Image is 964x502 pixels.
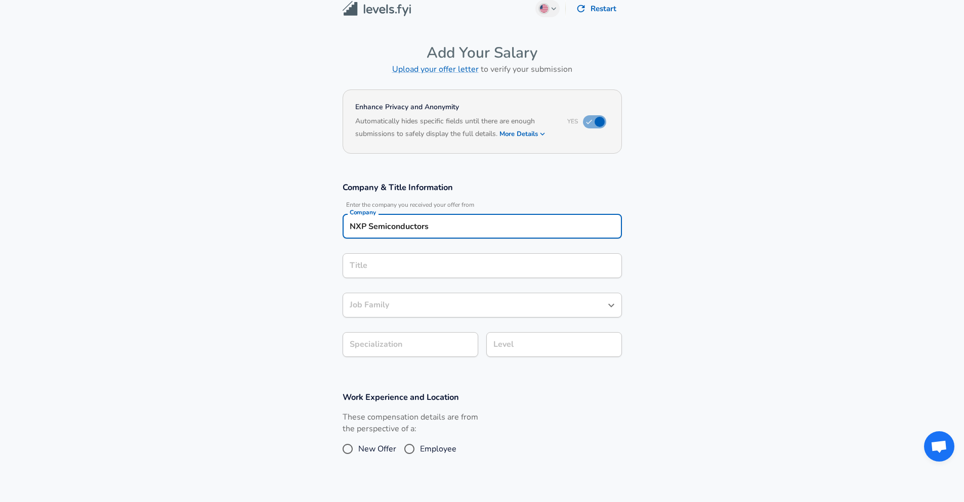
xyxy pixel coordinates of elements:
[347,258,617,273] input: Software Engineer
[392,64,479,75] a: Upload your offer letter
[347,218,617,234] input: Google
[343,1,411,17] img: Levels.fyi
[343,332,478,357] input: Specialization
[420,443,456,455] span: Employee
[343,412,478,435] label: These compensation details are from the perspective of a:
[499,127,546,141] button: More Details
[924,431,954,462] div: Open chat
[343,62,622,76] h6: to verify your submission
[355,102,555,112] h4: Enhance Privacy and Anonymity
[343,43,622,62] h4: Add Your Salary
[347,297,602,313] input: Software Engineer
[350,209,376,215] label: Company
[343,181,622,193] h3: Company & Title Information
[567,117,578,125] span: Yes
[358,443,396,455] span: New Offer
[540,5,548,13] img: English (US)
[343,391,622,403] h3: Work Experience and Location
[491,337,617,352] input: L3
[343,201,622,209] span: Enter the company you received your offer from
[355,116,555,141] h6: Automatically hides specific fields until there are enough submissions to safely display the full...
[604,298,618,312] button: Open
